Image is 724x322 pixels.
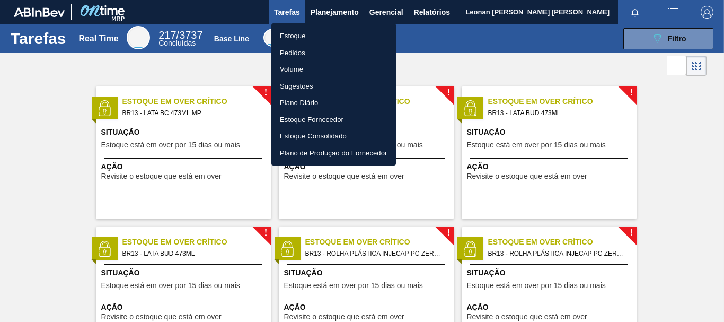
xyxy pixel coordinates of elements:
a: Volume [271,61,396,78]
a: Estoque [271,28,396,45]
a: Estoque Fornecedor [271,111,396,128]
a: Plano Diário [271,94,396,111]
a: Pedidos [271,45,396,62]
a: Sugestões [271,78,396,95]
a: Plano de Produção do Fornecedor [271,145,396,162]
a: Estoque Consolidado [271,128,396,145]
